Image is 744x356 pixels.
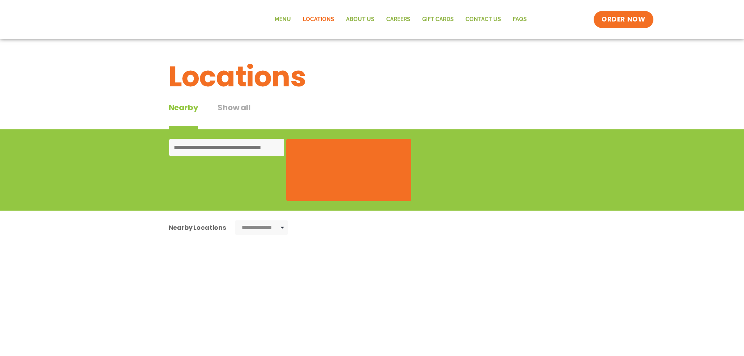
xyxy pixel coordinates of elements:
img: new-SAG-logo-768×292 [91,4,208,35]
a: About Us [340,11,380,29]
div: Tabbed content [169,102,270,129]
span: ORDER NOW [601,15,645,24]
a: ORDER NOW [594,11,653,28]
a: Careers [380,11,416,29]
button: Show all [218,102,250,129]
img: svg%3E [417,141,448,199]
a: Menu [269,11,297,29]
h1: Locations [169,55,576,98]
nav: Menu [269,11,533,29]
div: Nearby Locations [169,223,226,233]
a: FAQs [507,11,533,29]
a: GIFT CARDS [416,11,460,29]
a: Contact Us [460,11,507,29]
div: Nearby [169,102,198,129]
img: svg%3E [290,166,407,174]
a: Locations [297,11,340,29]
